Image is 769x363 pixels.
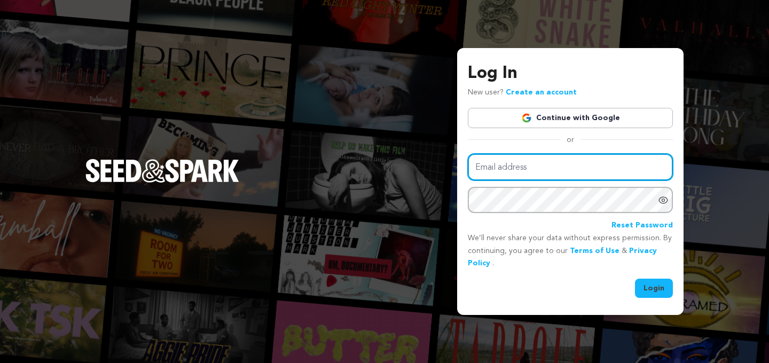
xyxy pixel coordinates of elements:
[560,135,580,145] span: or
[468,61,673,86] h3: Log In
[85,159,239,204] a: Seed&Spark Homepage
[468,154,673,181] input: Email address
[468,108,673,128] a: Continue with Google
[635,279,673,298] button: Login
[85,159,239,183] img: Seed&Spark Logo
[468,86,577,99] p: New user?
[658,195,669,206] a: Show password as plain text. Warning: this will display your password on the screen.
[506,89,577,96] a: Create an account
[468,232,673,270] p: We’ll never share your data without express permission. By continuing, you agree to our & .
[570,247,619,255] a: Terms of Use
[611,219,673,232] a: Reset Password
[521,113,532,123] img: Google logo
